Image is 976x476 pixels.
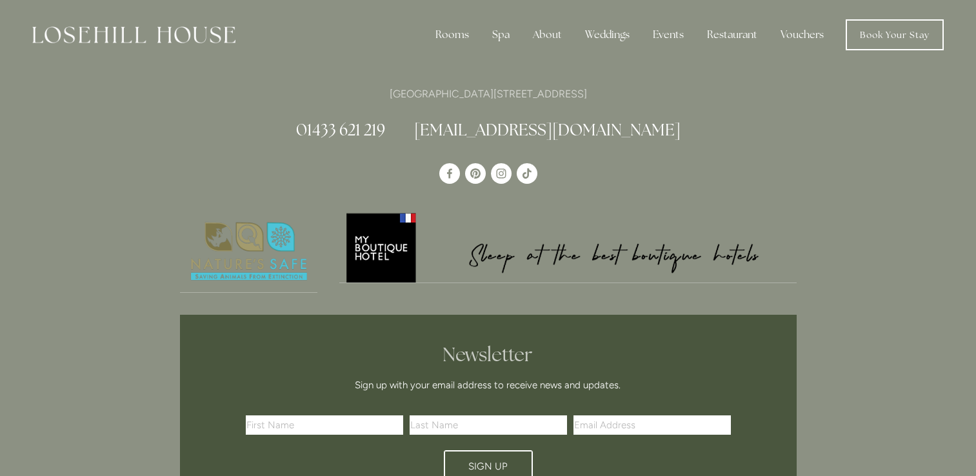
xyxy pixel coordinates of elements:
[482,22,520,48] div: Spa
[517,163,537,184] a: TikTok
[246,415,403,435] input: First Name
[180,85,797,103] p: [GEOGRAPHIC_DATA][STREET_ADDRESS]
[250,343,726,366] h2: Newsletter
[32,26,235,43] img: Losehill House
[296,119,385,140] a: 01433 621 219
[523,22,572,48] div: About
[180,211,318,293] a: Nature's Safe - Logo
[425,22,479,48] div: Rooms
[339,211,797,283] a: My Boutique Hotel - Logo
[573,415,731,435] input: Email Address
[339,211,797,283] img: My Boutique Hotel - Logo
[465,163,486,184] a: Pinterest
[180,211,318,292] img: Nature's Safe - Logo
[468,461,508,472] span: Sign Up
[575,22,640,48] div: Weddings
[846,19,944,50] a: Book Your Stay
[414,119,681,140] a: [EMAIL_ADDRESS][DOMAIN_NAME]
[491,163,512,184] a: Instagram
[642,22,694,48] div: Events
[439,163,460,184] a: Losehill House Hotel & Spa
[410,415,567,435] input: Last Name
[697,22,768,48] div: Restaurant
[250,377,726,393] p: Sign up with your email address to receive news and updates.
[770,22,834,48] a: Vouchers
